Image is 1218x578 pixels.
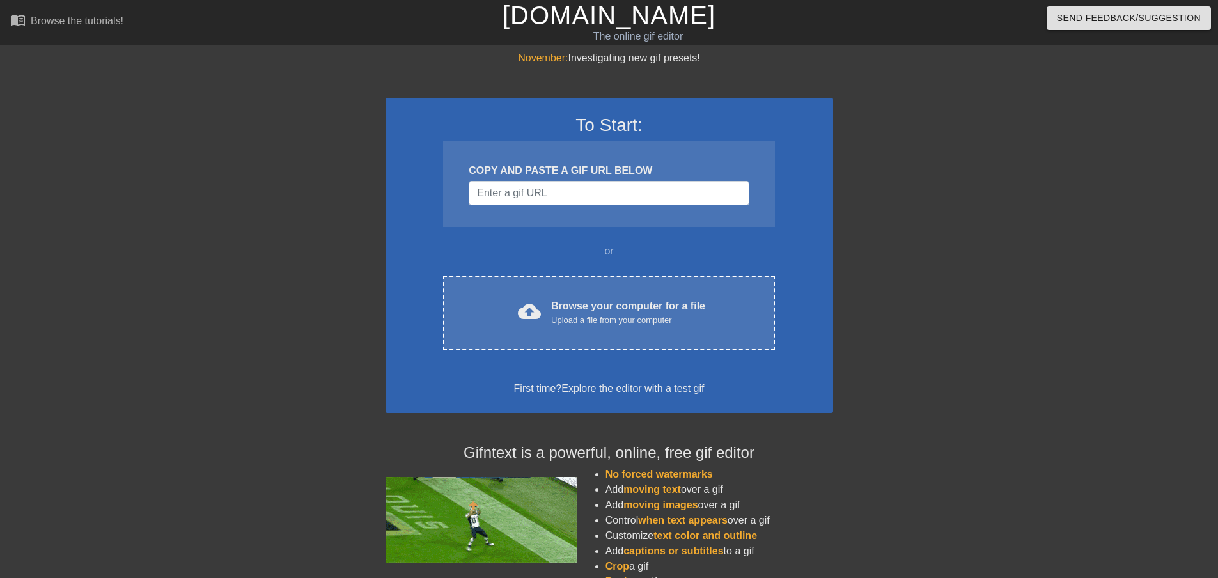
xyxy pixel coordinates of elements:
[605,469,713,480] span: No forced watermarks
[605,497,833,513] li: Add over a gif
[605,559,833,574] li: a gif
[518,300,541,323] span: cloud_upload
[605,482,833,497] li: Add over a gif
[1057,10,1201,26] span: Send Feedback/Suggestion
[561,383,704,394] a: Explore the editor with a test gif
[419,244,800,259] div: or
[503,1,715,29] a: [DOMAIN_NAME]
[623,499,698,510] span: moving images
[31,15,123,26] div: Browse the tutorials!
[1047,6,1211,30] button: Send Feedback/Suggestion
[551,314,705,327] div: Upload a file from your computer
[653,530,757,541] span: text color and outline
[469,163,749,178] div: COPY AND PASTE A GIF URL BELOW
[412,29,864,44] div: The online gif editor
[518,52,568,63] span: November:
[605,561,629,572] span: Crop
[623,545,723,556] span: captions or subtitles
[402,114,816,136] h3: To Start:
[605,528,833,543] li: Customize
[469,181,749,205] input: Username
[386,477,577,563] img: football_small.gif
[551,299,705,327] div: Browse your computer for a file
[386,51,833,66] div: Investigating new gif presets!
[402,381,816,396] div: First time?
[623,484,681,495] span: moving text
[605,513,833,528] li: Control over a gif
[10,12,26,27] span: menu_book
[386,444,833,462] h4: Gifntext is a powerful, online, free gif editor
[605,543,833,559] li: Add to a gif
[638,515,728,526] span: when text appears
[10,12,123,32] a: Browse the tutorials!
